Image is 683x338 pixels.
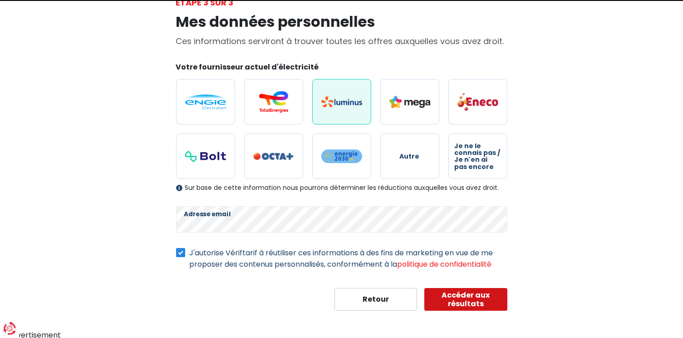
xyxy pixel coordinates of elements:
label: J'autorise Vériftarif à réutiliser ces informations à des fins de marketing en vue de me proposer... [190,247,507,270]
img: Bolt [185,151,226,162]
img: Luminus [321,96,362,107]
legend: Votre fournisseur actuel d'électricité [176,62,507,76]
button: Accéder aux résultats [424,288,507,311]
button: Retour [334,288,418,311]
img: Engie / Electrabel [185,94,226,109]
p: Ces informations serviront à trouver toutes les offres auxquelles vous avez droit. [176,35,507,47]
a: politique de confidentialité [398,259,492,269]
img: Eneco [457,92,498,111]
img: Energie2030 [321,149,362,164]
span: Je ne le connais pas / Je n'en ai pas encore [455,143,501,171]
img: Mega [389,96,430,108]
div: Sur base de cette information nous pourrons déterminer les réductions auxquelles vous avez droit. [176,184,507,192]
img: Octa+ [253,153,294,160]
img: Total Energies / Lampiris [253,91,294,113]
h1: Mes données personnelles [176,13,507,30]
span: Autre [400,153,420,160]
